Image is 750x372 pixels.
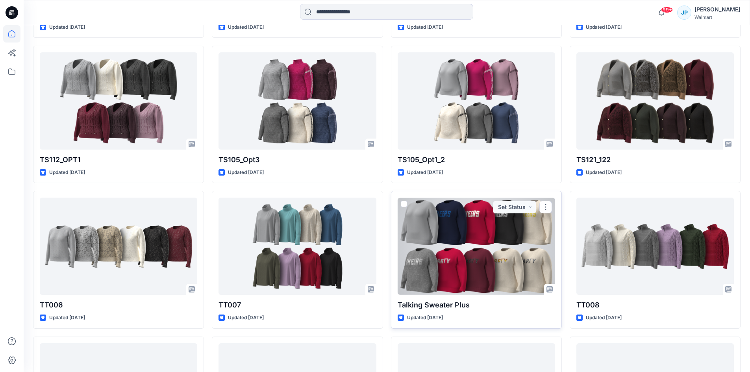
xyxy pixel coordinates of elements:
[586,314,622,322] p: Updated [DATE]
[49,23,85,31] p: Updated [DATE]
[586,23,622,31] p: Updated [DATE]
[398,52,555,150] a: TS105_Opt1_2
[576,198,734,295] a: TT008
[576,154,734,165] p: TS121_122
[40,154,197,165] p: TS112_OPT1
[40,198,197,295] a: TT006
[407,314,443,322] p: Updated [DATE]
[694,14,740,20] div: Walmart
[694,5,740,14] div: [PERSON_NAME]
[398,300,555,311] p: Talking Sweater Plus
[576,52,734,150] a: TS121_122
[398,154,555,165] p: TS105_Opt1_2
[219,300,376,311] p: TT007
[576,300,734,311] p: TT008
[49,314,85,322] p: Updated [DATE]
[677,6,691,20] div: JP
[407,168,443,177] p: Updated [DATE]
[40,52,197,150] a: TS112_OPT1
[228,314,264,322] p: Updated [DATE]
[228,168,264,177] p: Updated [DATE]
[661,7,673,13] span: 99+
[219,198,376,295] a: TT007
[586,168,622,177] p: Updated [DATE]
[407,23,443,31] p: Updated [DATE]
[49,168,85,177] p: Updated [DATE]
[40,300,197,311] p: TT006
[228,23,264,31] p: Updated [DATE]
[219,52,376,150] a: TS105_Opt3
[219,154,376,165] p: TS105_Opt3
[398,198,555,295] a: Talking Sweater Plus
